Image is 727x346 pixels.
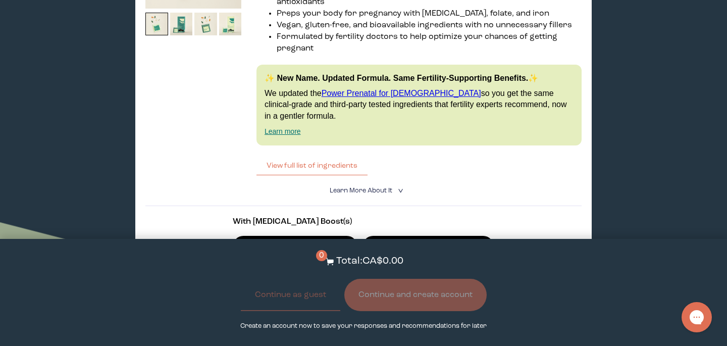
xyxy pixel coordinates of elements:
[322,89,481,97] a: Power Prenatal for [DEMOGRAPHIC_DATA]
[362,236,494,257] label: With [MEDICAL_DATA] Boost
[277,31,582,55] li: Formulated by fertility doctors to help optimize your chances of getting pregnant
[265,127,301,135] a: Learn more
[145,13,168,35] img: thumbnail image
[233,236,357,257] label: No [MEDICAL_DATA] Boost
[277,8,582,20] li: Preps your body for pregnancy with [MEDICAL_DATA], folate, and iron
[336,254,403,269] p: Total: CA$0.00
[241,279,340,311] button: Continue as guest
[677,299,717,336] iframe: Gorgias live chat messenger
[395,188,404,193] i: <
[233,216,494,228] p: With [MEDICAL_DATA] Boost(s)
[170,13,193,35] img: thumbnail image
[330,186,397,195] summary: Learn More About it <
[344,279,487,311] button: Continue and create account
[265,88,574,122] p: We updated the so you get the same clinical-grade and third-party tested ingredients that fertili...
[219,13,242,35] img: thumbnail image
[194,13,217,35] img: thumbnail image
[240,321,487,331] p: Create an account now to save your responses and recommendations for later
[277,20,582,31] li: Vegan, gluten-free, and bioavailable ingredients with no unnecessary fillers
[316,250,327,261] span: 0
[330,187,392,194] span: Learn More About it
[256,156,368,176] button: View full list of ingredients
[265,74,538,82] strong: ✨ New Name. Updated Formula. Same Fertility-Supporting Benefits.✨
